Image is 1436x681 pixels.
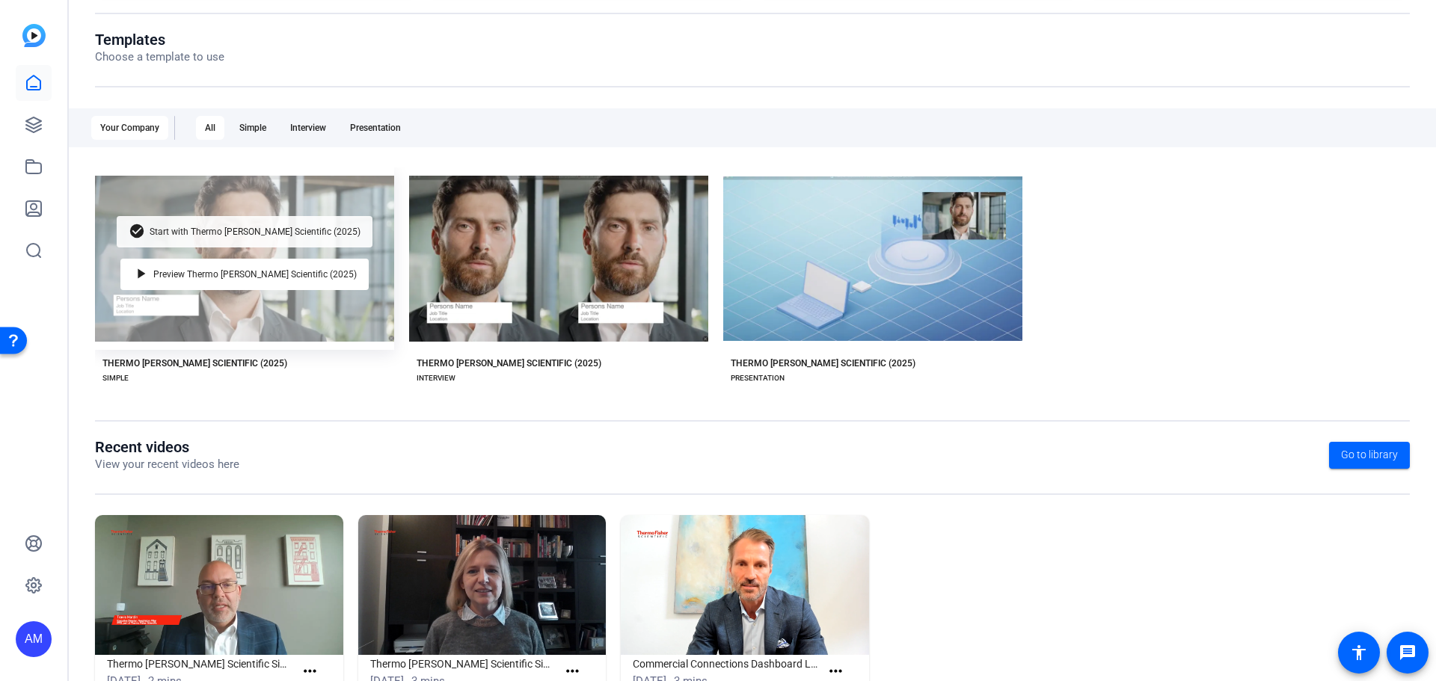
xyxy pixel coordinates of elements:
h1: Thermo [PERSON_NAME] Scientific Simple (44828) [370,655,558,673]
img: Commercial Connections Dashboard Launch [621,515,869,655]
a: Go to library [1329,442,1410,469]
h1: Thermo [PERSON_NAME] Scientific Simple (47606) [107,655,295,673]
h1: Recent videos [95,438,239,456]
h1: Templates [95,31,224,49]
div: THERMO [PERSON_NAME] SCIENTIFIC (2025) [731,357,915,369]
p: View your recent videos here [95,456,239,473]
div: Interview [281,116,335,140]
mat-icon: more_horiz [826,662,845,681]
div: PRESENTATION [731,372,785,384]
div: THERMO [PERSON_NAME] SCIENTIFIC (2025) [417,357,601,369]
div: AM [16,621,52,657]
div: Simple [230,116,275,140]
mat-icon: play_arrow [132,265,150,283]
mat-icon: accessibility [1350,644,1368,662]
mat-icon: more_horiz [301,662,319,681]
img: Thermo Fisher Scientific Simple (44828) [358,515,607,655]
div: All [196,116,224,140]
div: INTERVIEW [417,372,455,384]
div: THERMO [PERSON_NAME] SCIENTIFIC (2025) [102,357,287,369]
div: Your Company [91,116,168,140]
mat-icon: check_circle [129,223,147,241]
span: Go to library [1341,447,1398,463]
p: Choose a template to use [95,49,224,66]
img: Thermo Fisher Scientific Simple (47606) [95,515,343,655]
span: Preview Thermo [PERSON_NAME] Scientific (2025) [153,270,357,279]
div: SIMPLE [102,372,129,384]
div: Presentation [341,116,410,140]
mat-icon: more_horiz [563,662,582,681]
span: Start with Thermo [PERSON_NAME] Scientific (2025) [150,227,360,236]
mat-icon: message [1399,644,1417,662]
h1: Commercial Connections Dashboard Launch [633,655,820,673]
img: blue-gradient.svg [22,24,46,47]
